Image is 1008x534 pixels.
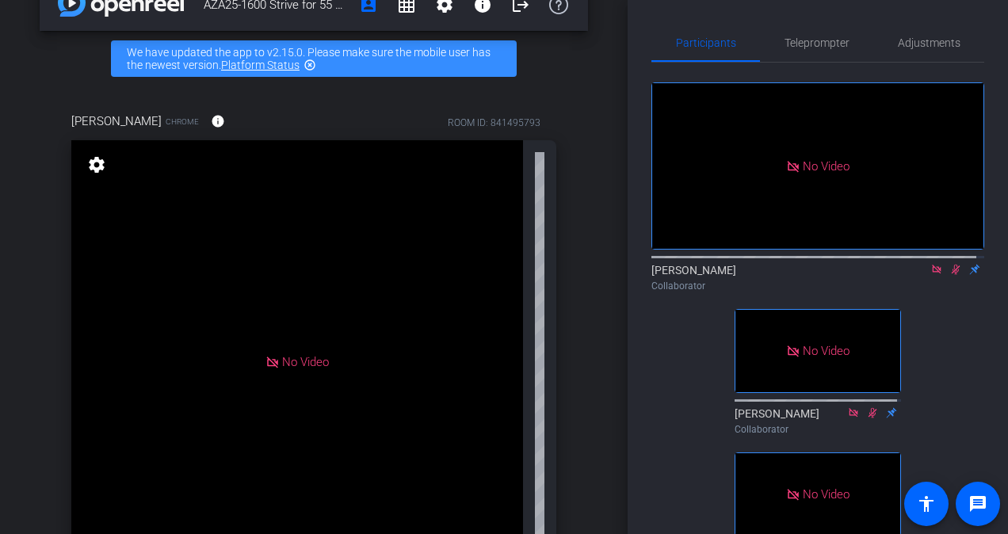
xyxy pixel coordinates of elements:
a: Platform Status [221,59,300,71]
mat-icon: info [211,114,225,128]
div: Collaborator [651,279,984,293]
div: [PERSON_NAME] [735,406,901,437]
span: Participants [676,37,736,48]
div: [PERSON_NAME] [651,262,984,293]
mat-icon: highlight_off [304,59,316,71]
mat-icon: accessibility [917,494,936,513]
div: ROOM ID: 841495793 [448,116,540,130]
span: Teleprompter [785,37,850,48]
span: No Video [803,158,850,173]
span: [PERSON_NAME] [71,113,162,130]
div: Collaborator [735,422,901,437]
span: No Video [803,344,850,358]
div: We have updated the app to v2.15.0. Please make sure the mobile user has the newest version. [111,40,517,77]
mat-icon: message [968,494,987,513]
span: No Video [803,486,850,501]
span: Adjustments [898,37,960,48]
span: No Video [282,355,329,369]
mat-icon: settings [86,155,108,174]
span: Chrome [166,116,199,128]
